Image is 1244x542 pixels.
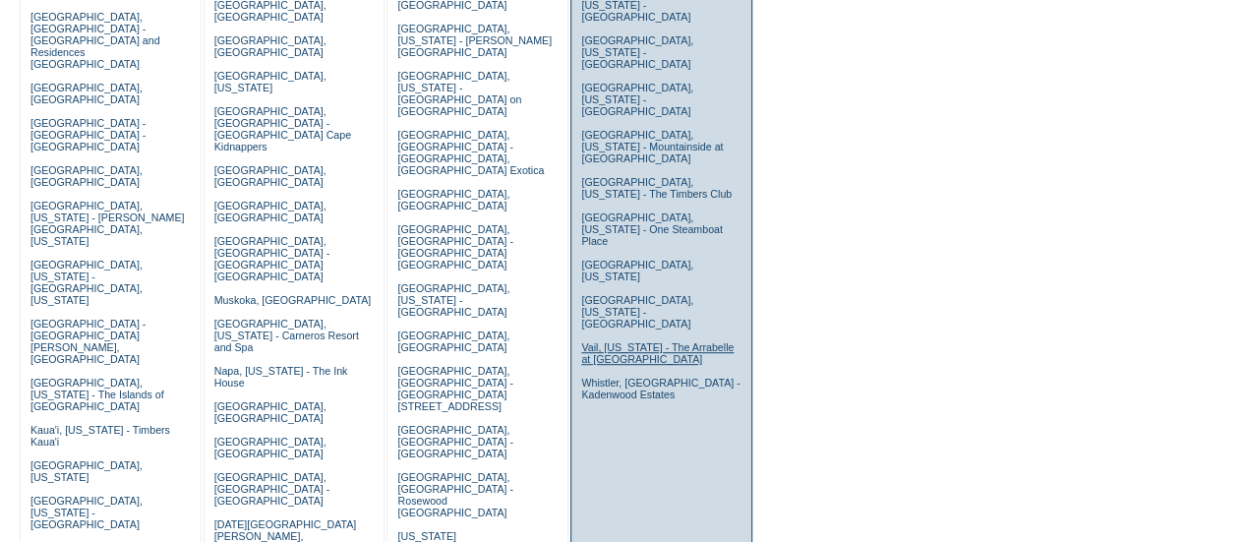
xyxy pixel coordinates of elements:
a: [GEOGRAPHIC_DATA], [US_STATE] - [GEOGRAPHIC_DATA], [US_STATE] [30,259,143,306]
a: [GEOGRAPHIC_DATA], [GEOGRAPHIC_DATA] [30,82,143,105]
a: [GEOGRAPHIC_DATA], [GEOGRAPHIC_DATA] [214,400,326,424]
a: [GEOGRAPHIC_DATA], [US_STATE] - One Steamboat Place [581,211,723,247]
a: [GEOGRAPHIC_DATA], [GEOGRAPHIC_DATA] [397,330,509,353]
a: Whistler, [GEOGRAPHIC_DATA] - Kadenwood Estates [581,377,740,400]
a: [GEOGRAPHIC_DATA], [GEOGRAPHIC_DATA] - [GEOGRAPHIC_DATA][STREET_ADDRESS] [397,365,512,412]
a: [GEOGRAPHIC_DATA], [US_STATE] [581,259,693,282]
a: [GEOGRAPHIC_DATA] - [GEOGRAPHIC_DATA] - [GEOGRAPHIC_DATA] [30,117,146,152]
a: [GEOGRAPHIC_DATA], [US_STATE] - [PERSON_NAME][GEOGRAPHIC_DATA] [397,23,552,58]
a: [GEOGRAPHIC_DATA], [GEOGRAPHIC_DATA] [214,164,326,188]
a: [GEOGRAPHIC_DATA], [GEOGRAPHIC_DATA] - Rosewood [GEOGRAPHIC_DATA] [397,471,512,518]
a: [GEOGRAPHIC_DATA] - [GEOGRAPHIC_DATA][PERSON_NAME], [GEOGRAPHIC_DATA] [30,318,146,365]
a: [GEOGRAPHIC_DATA], [GEOGRAPHIC_DATA] [30,164,143,188]
a: [GEOGRAPHIC_DATA], [US_STATE] [30,459,143,483]
a: [GEOGRAPHIC_DATA], [US_STATE] - Carneros Resort and Spa [214,318,359,353]
a: [GEOGRAPHIC_DATA], [GEOGRAPHIC_DATA] - [GEOGRAPHIC_DATA] and Residences [GEOGRAPHIC_DATA] [30,11,160,70]
a: [GEOGRAPHIC_DATA], [GEOGRAPHIC_DATA] [397,188,509,211]
a: [GEOGRAPHIC_DATA], [GEOGRAPHIC_DATA] - [GEOGRAPHIC_DATA] Cape Kidnappers [214,105,351,152]
a: [GEOGRAPHIC_DATA], [US_STATE] - [GEOGRAPHIC_DATA] [581,34,693,70]
a: [GEOGRAPHIC_DATA], [GEOGRAPHIC_DATA] - [GEOGRAPHIC_DATA] [GEOGRAPHIC_DATA] [397,223,512,271]
a: [GEOGRAPHIC_DATA], [US_STATE] - [GEOGRAPHIC_DATA] [581,294,693,330]
a: [GEOGRAPHIC_DATA], [GEOGRAPHIC_DATA] - [GEOGRAPHIC_DATA] [397,424,512,459]
a: [GEOGRAPHIC_DATA], [GEOGRAPHIC_DATA] [214,200,326,223]
a: Napa, [US_STATE] - The Ink House [214,365,348,389]
a: [GEOGRAPHIC_DATA], [US_STATE] [214,70,326,93]
a: [GEOGRAPHIC_DATA], [GEOGRAPHIC_DATA] - [GEOGRAPHIC_DATA] [214,471,329,507]
a: [GEOGRAPHIC_DATA], [US_STATE] - Mountainside at [GEOGRAPHIC_DATA] [581,129,723,164]
a: Vail, [US_STATE] - The Arrabelle at [GEOGRAPHIC_DATA] [581,341,734,365]
a: Kaua'i, [US_STATE] - Timbers Kaua'i [30,424,170,448]
a: [GEOGRAPHIC_DATA], [GEOGRAPHIC_DATA] - [GEOGRAPHIC_DATA], [GEOGRAPHIC_DATA] Exotica [397,129,544,176]
a: [GEOGRAPHIC_DATA], [US_STATE] - The Islands of [GEOGRAPHIC_DATA] [30,377,164,412]
a: [GEOGRAPHIC_DATA], [US_STATE] - The Timbers Club [581,176,732,200]
a: [GEOGRAPHIC_DATA], [US_STATE] - [GEOGRAPHIC_DATA] [30,495,143,530]
a: [GEOGRAPHIC_DATA], [US_STATE] - [GEOGRAPHIC_DATA] on [GEOGRAPHIC_DATA] [397,70,521,117]
a: [GEOGRAPHIC_DATA], [US_STATE] - [GEOGRAPHIC_DATA] [581,82,693,117]
a: Muskoka, [GEOGRAPHIC_DATA] [214,294,371,306]
a: [GEOGRAPHIC_DATA], [GEOGRAPHIC_DATA] [214,436,326,459]
a: [GEOGRAPHIC_DATA], [GEOGRAPHIC_DATA] - [GEOGRAPHIC_DATA] [GEOGRAPHIC_DATA] [214,235,329,282]
a: [GEOGRAPHIC_DATA], [US_STATE] - [PERSON_NAME][GEOGRAPHIC_DATA], [US_STATE] [30,200,185,247]
a: [GEOGRAPHIC_DATA], [GEOGRAPHIC_DATA] [214,34,326,58]
a: [GEOGRAPHIC_DATA], [US_STATE] - [GEOGRAPHIC_DATA] [397,282,509,318]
